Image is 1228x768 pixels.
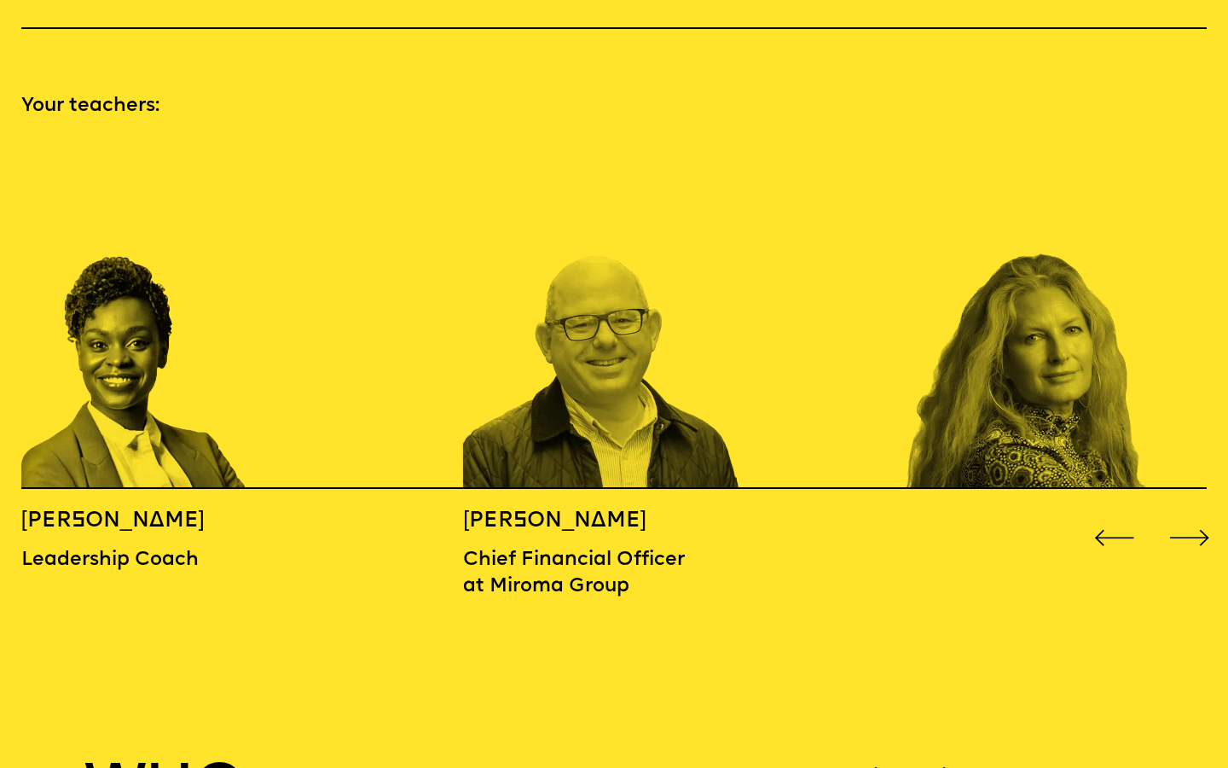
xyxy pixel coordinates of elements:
[21,508,242,535] h5: [PERSON_NAME]
[21,547,242,574] p: Leadership Coach
[1090,514,1139,563] div: Previous slide
[906,145,1201,489] div: 10 / 16
[21,145,316,489] div: 8 / 16
[1165,514,1214,563] div: Next slide
[463,547,758,601] p: Chief Financial Officer at Miroma Group
[463,145,758,489] div: 9 / 16
[463,508,758,535] h5: [PERSON_NAME]
[21,93,1207,120] p: Your teachers:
